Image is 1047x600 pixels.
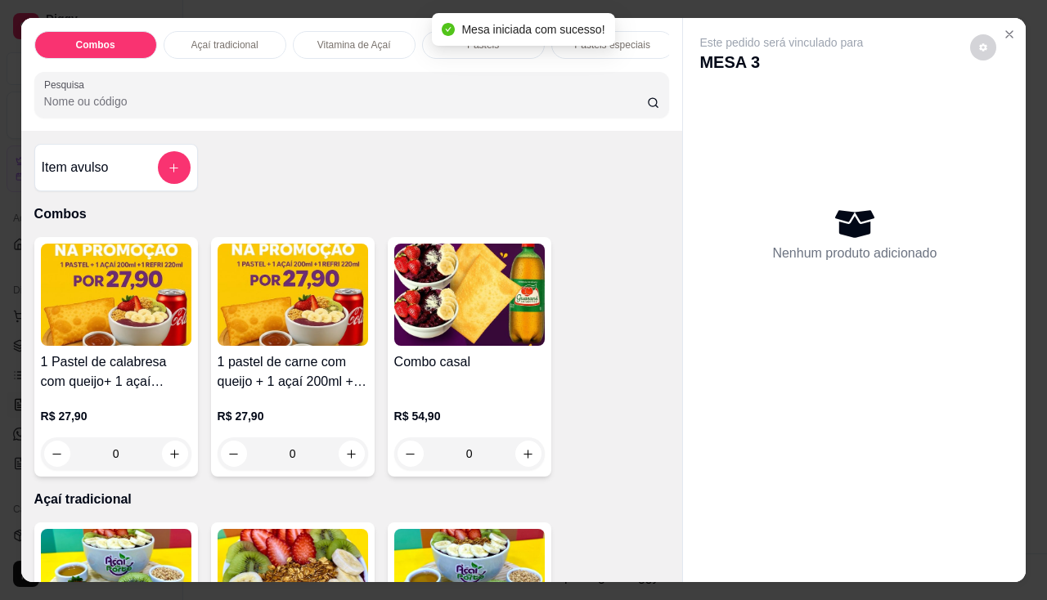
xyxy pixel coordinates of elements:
p: R$ 54,90 [394,408,545,424]
label: Pesquisa [44,78,90,92]
img: product-image [218,244,368,346]
input: Pesquisa [44,93,647,110]
h4: 1 pastel de carne com queijo + 1 açaí 200ml + 1 refri lata 220ml [218,352,368,392]
p: Combos [34,204,670,224]
p: Açaí tradicional [191,38,258,51]
p: Pastéis especiais [574,38,650,51]
p: Vitamina de Açaí [317,38,391,51]
p: Nenhum produto adicionado [772,244,937,263]
button: add-separate-item [158,151,191,184]
h4: 1 Pastel de calabresa com queijo+ 1 açaí 200ml+ 1 refri lata 220ml [41,352,191,392]
img: product-image [41,244,191,346]
button: Close [996,21,1022,47]
p: MESA 3 [699,51,863,74]
p: Açaí tradicional [34,490,670,509]
button: decrease-product-quantity [970,34,996,60]
span: check-circle [442,23,455,36]
p: R$ 27,90 [218,408,368,424]
img: product-image [394,244,545,346]
p: R$ 27,90 [41,408,191,424]
h4: Combo casal [394,352,545,372]
span: Mesa iniciada com sucesso! [461,23,604,36]
p: Este pedido será vinculado para [699,34,863,51]
p: Combos [76,38,115,51]
h4: Item avulso [42,158,109,177]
